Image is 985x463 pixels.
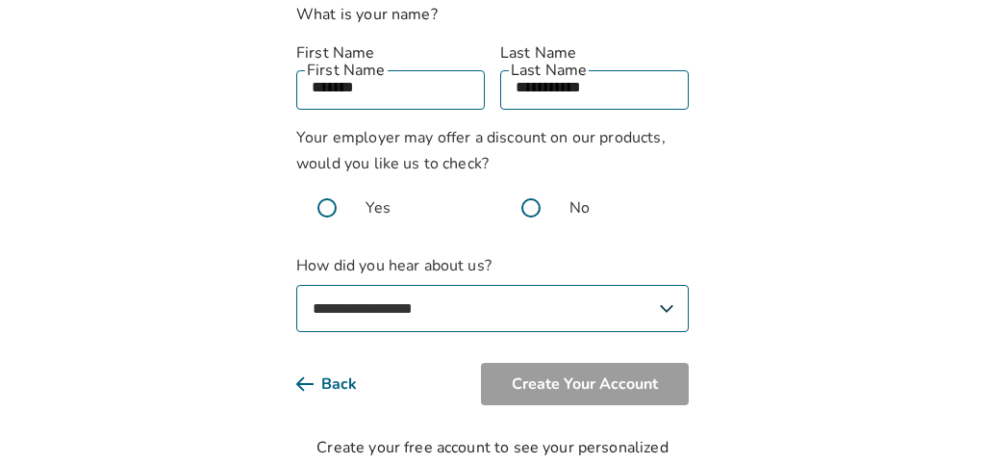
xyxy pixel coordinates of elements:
label: What is your name? [296,4,438,25]
label: First Name [296,41,485,64]
label: Last Name [500,41,689,64]
button: Back [296,363,388,405]
label: How did you hear about us? [296,254,689,332]
button: Create Your Account [481,363,689,405]
iframe: Chat Widget [889,371,985,463]
span: Yes [366,196,391,219]
span: Your employer may offer a discount on our products, would you like us to check? [296,127,666,174]
select: How did you hear about us? [296,285,689,332]
span: No [569,196,590,219]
